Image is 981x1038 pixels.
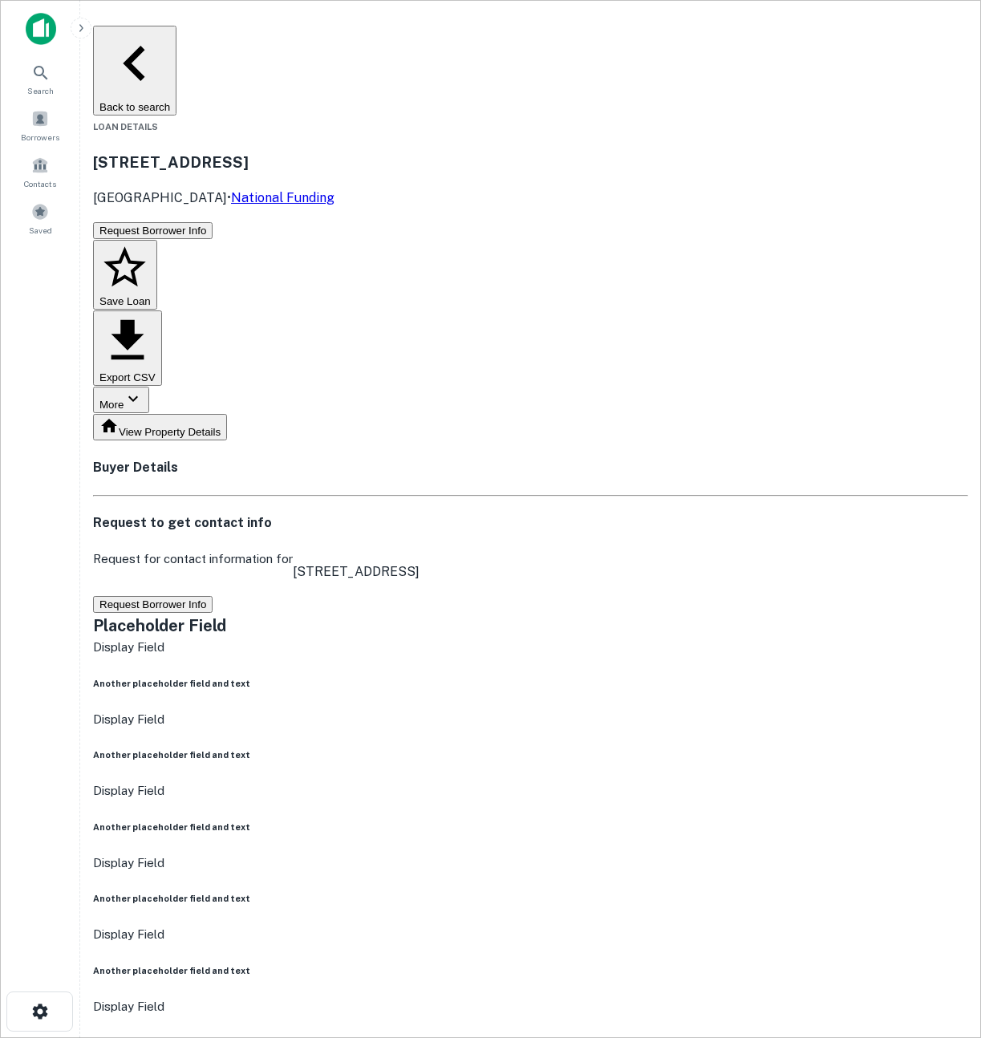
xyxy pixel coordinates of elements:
img: capitalize-icon.png [26,13,56,45]
button: More [93,387,149,413]
a: Contacts [5,150,75,193]
h6: Another placeholder field and text [93,821,385,833]
h4: Buyer Details [93,458,968,477]
h6: Another placeholder field and text [93,677,385,690]
iframe: Chat Widget [901,910,981,987]
a: Saved [5,197,75,240]
span: Contacts [24,177,56,190]
a: Search [5,57,75,100]
h4: Request to get contact info [93,513,968,533]
p: [GEOGRAPHIC_DATA] • [93,189,334,208]
p: Display Field [93,997,385,1016]
a: National Funding [231,190,334,205]
span: Saved [29,224,52,237]
p: Display Field [93,781,385,801]
button: Request Borrower Info [93,222,213,239]
span: Borrowers [21,131,59,144]
span: Loan Details [93,122,158,132]
a: Borrowers [5,103,75,147]
button: Save Loan [93,240,157,310]
h3: [STREET_ADDRESS] [93,151,334,173]
p: [STREET_ADDRESS] [293,562,420,582]
p: Display Field [93,710,385,729]
p: Display Field [93,638,385,657]
h6: Another placeholder field and text [93,892,385,905]
button: Back to search [93,26,176,116]
p: Display Field [93,854,385,873]
p: Request for contact information for [93,549,293,594]
h6: Another placeholder field and text [93,748,385,761]
button: Export CSV [93,310,162,386]
button: Request Borrower Info [93,596,213,613]
span: Search [27,84,54,97]
h6: Another placeholder field and text [93,964,385,977]
button: View Property Details [93,414,227,440]
h5: Placeholder Field [93,614,385,638]
p: Display Field [93,925,385,944]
